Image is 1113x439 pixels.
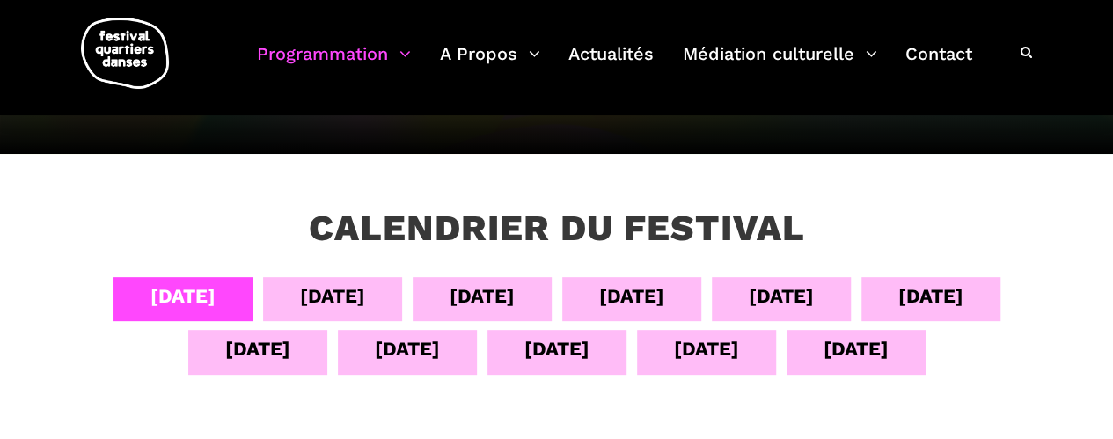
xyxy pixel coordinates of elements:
[824,333,889,364] div: [DATE]
[450,281,515,311] div: [DATE]
[375,333,440,364] div: [DATE]
[300,281,365,311] div: [DATE]
[674,333,739,364] div: [DATE]
[898,281,963,311] div: [DATE]
[599,281,664,311] div: [DATE]
[683,39,877,91] a: Médiation culturelle
[81,18,169,89] img: logo-fqd-med
[749,281,814,311] div: [DATE]
[524,333,589,364] div: [DATE]
[568,39,654,91] a: Actualités
[257,39,411,91] a: Programmation
[440,39,540,91] a: A Propos
[905,39,972,91] a: Contact
[150,281,216,311] div: [DATE]
[309,207,805,251] h3: Calendrier du festival
[225,333,290,364] div: [DATE]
